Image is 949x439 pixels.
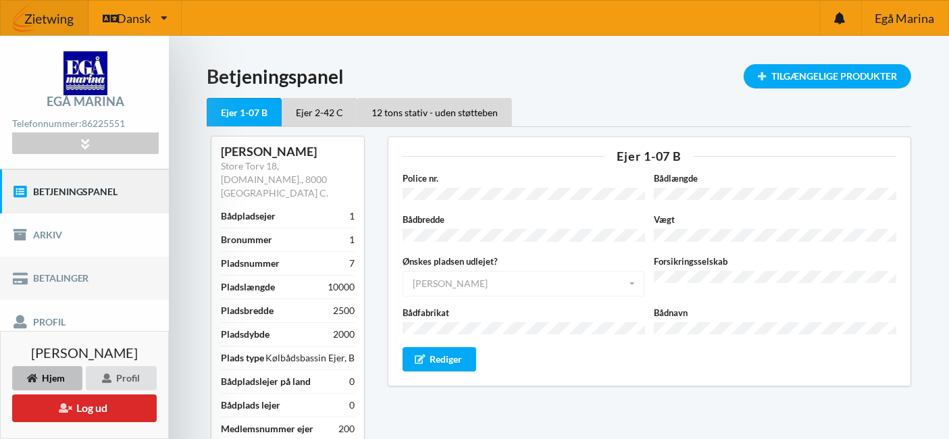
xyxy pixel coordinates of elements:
[654,255,896,268] label: Forsikringsselskab
[221,375,311,388] div: Bådpladslejer på land
[328,280,355,294] div: 10000
[282,98,357,126] div: Ejer 2-42 C
[221,144,355,159] div: [PERSON_NAME]
[349,375,355,388] div: 0
[357,98,512,126] div: 12 tons stativ - uden støtteben
[221,209,276,223] div: Bådpladsejer
[82,118,125,129] strong: 86225551
[875,12,934,24] span: Egå Marina
[403,255,645,268] label: Ønskes pladsen udlejet?
[333,304,355,317] div: 2500
[338,422,355,436] div: 200
[221,280,275,294] div: Pladslængde
[117,12,151,24] span: Dansk
[403,150,896,162] div: Ejer 1-07 B
[86,366,157,390] div: Profil
[31,346,138,359] span: [PERSON_NAME]
[221,398,280,412] div: Bådplads lejer
[12,394,157,422] button: Log ud
[654,306,896,319] label: Bådnavn
[654,213,896,226] label: Vægt
[221,257,280,270] div: Pladsnummer
[403,347,477,371] div: Rediger
[333,328,355,341] div: 2000
[221,328,270,341] div: Pladsdybde
[349,209,355,223] div: 1
[221,422,313,436] div: Medlemsnummer ejer
[63,51,107,95] img: logo
[265,351,355,365] div: Kølbådsbassin Ejer, B
[207,98,282,127] div: Ejer 1-07 B
[47,95,124,107] div: Egå Marina
[221,304,274,317] div: Pladsbredde
[403,213,645,226] label: Bådbredde
[349,233,355,247] div: 1
[12,115,158,133] div: Telefonnummer:
[221,160,328,199] a: Store Torv 18, [DOMAIN_NAME]., 8000 [GEOGRAPHIC_DATA] C.
[207,64,911,88] h1: Betjeningspanel
[654,172,896,185] label: Bådlængde
[403,306,645,319] label: Bådfabrikat
[349,257,355,270] div: 7
[744,64,911,88] div: Tilgængelige Produkter
[403,172,645,185] label: Police nr.
[12,366,82,390] div: Hjem
[221,351,264,365] div: Plads type
[221,233,272,247] div: Bronummer
[349,398,355,412] div: 0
